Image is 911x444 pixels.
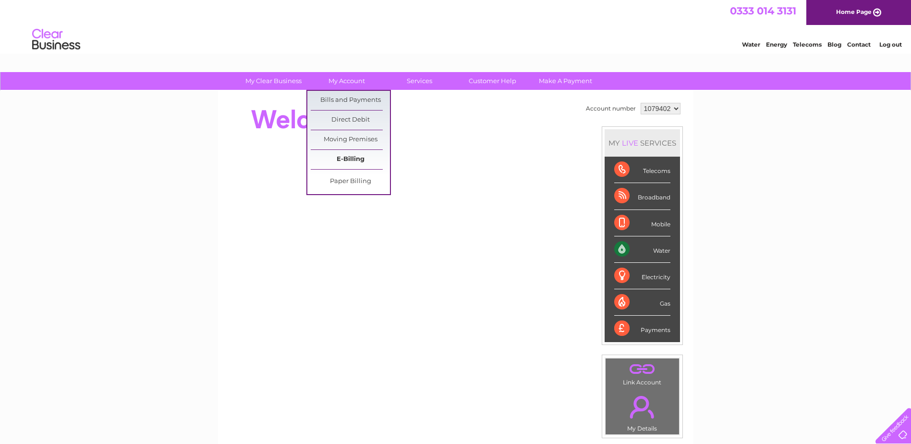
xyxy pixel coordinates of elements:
[614,316,670,342] div: Payments
[614,210,670,236] div: Mobile
[311,172,390,191] a: Paper Billing
[307,72,386,90] a: My Account
[605,358,680,388] td: Link Account
[380,72,459,90] a: Services
[614,183,670,210] div: Broadband
[847,41,871,48] a: Contact
[234,72,313,90] a: My Clear Business
[453,72,532,90] a: Customer Help
[526,72,605,90] a: Make A Payment
[608,361,677,378] a: .
[614,263,670,289] div: Electricity
[311,91,390,110] a: Bills and Payments
[32,25,81,54] img: logo.png
[614,157,670,183] div: Telecoms
[730,5,796,17] a: 0333 014 3131
[879,41,902,48] a: Log out
[608,390,677,424] a: .
[620,138,640,148] div: LIVE
[583,100,638,117] td: Account number
[614,236,670,263] div: Water
[605,388,680,435] td: My Details
[311,150,390,169] a: E-Billing
[311,130,390,149] a: Moving Premises
[742,41,760,48] a: Water
[827,41,841,48] a: Blog
[605,129,680,157] div: MY SERVICES
[766,41,787,48] a: Energy
[793,41,822,48] a: Telecoms
[614,289,670,316] div: Gas
[229,5,683,47] div: Clear Business is a trading name of Verastar Limited (registered in [GEOGRAPHIC_DATA] No. 3667643...
[311,111,390,130] a: Direct Debit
